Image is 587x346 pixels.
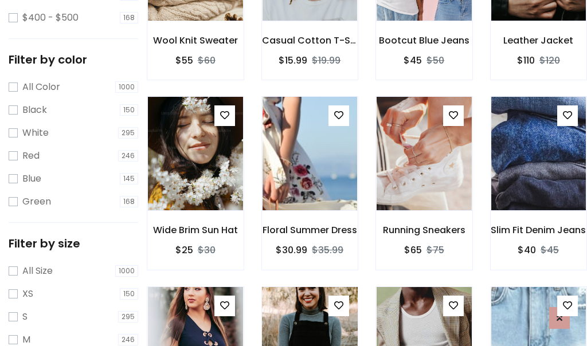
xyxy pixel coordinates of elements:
span: 150 [120,104,138,116]
h6: Slim Fit Denim Jeans [491,225,587,235]
h6: Running Sneakers [376,225,472,235]
span: 145 [120,173,138,184]
label: Green [22,195,51,209]
del: $50 [426,54,444,67]
span: 1000 [115,81,138,93]
del: $35.99 [312,243,343,257]
h6: Floral Summer Dress [262,225,358,235]
label: White [22,126,49,140]
label: Red [22,149,40,163]
h6: $15.99 [279,55,307,66]
label: Blue [22,172,41,186]
h6: $65 [404,245,422,255]
del: $60 [198,54,216,67]
span: 150 [120,288,138,300]
span: 246 [118,150,138,162]
label: XS [22,287,33,301]
label: All Size [22,264,53,278]
h6: $25 [175,245,193,255]
h6: Casual Cotton T-Shirt [262,35,358,46]
span: 246 [118,334,138,345]
h6: $55 [175,55,193,66]
label: S [22,310,28,324]
h6: Bootcut Blue Jeans [376,35,472,46]
h6: $30.99 [276,245,307,255]
label: $400 - $500 [22,11,79,25]
del: $30 [198,243,216,257]
span: 1000 [115,265,138,277]
label: Black [22,103,47,117]
h6: Leather Jacket [491,35,587,46]
h5: Filter by color [9,53,138,66]
label: All Color [22,80,60,94]
h6: Wide Brim Sun Hat [147,225,244,235]
del: $19.99 [312,54,341,67]
h6: $40 [518,245,536,255]
del: $45 [541,243,559,257]
h5: Filter by size [9,237,138,250]
h6: Wool Knit Sweater [147,35,244,46]
del: $120 [539,54,560,67]
h6: $45 [404,55,422,66]
span: 295 [118,127,138,139]
span: 168 [120,196,138,207]
span: 295 [118,311,138,323]
del: $75 [426,243,444,257]
h6: $110 [517,55,535,66]
span: 168 [120,12,138,23]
